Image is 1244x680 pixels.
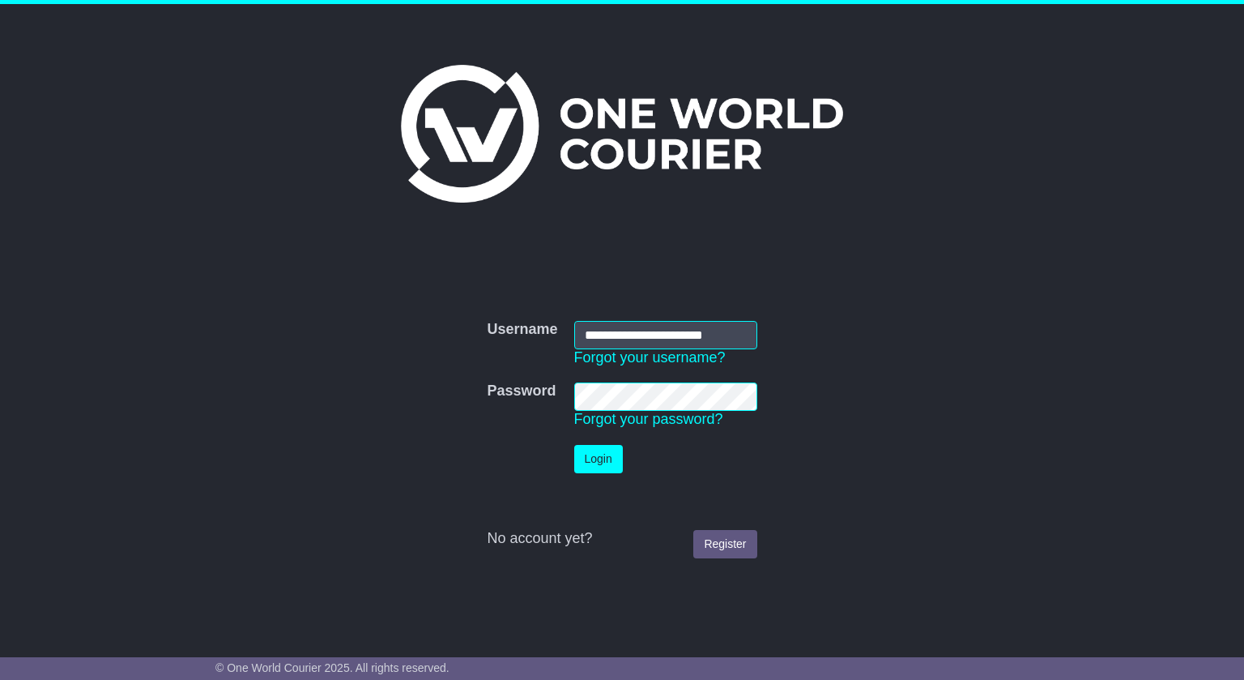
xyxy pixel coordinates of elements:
[487,321,557,339] label: Username
[574,411,723,427] a: Forgot your password?
[693,530,756,558] a: Register
[574,349,726,366] a: Forgot your username?
[487,530,756,548] div: No account yet?
[215,661,449,674] span: © One World Courier 2025. All rights reserved.
[574,445,623,473] button: Login
[487,383,556,400] label: Password
[401,65,843,203] img: One World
